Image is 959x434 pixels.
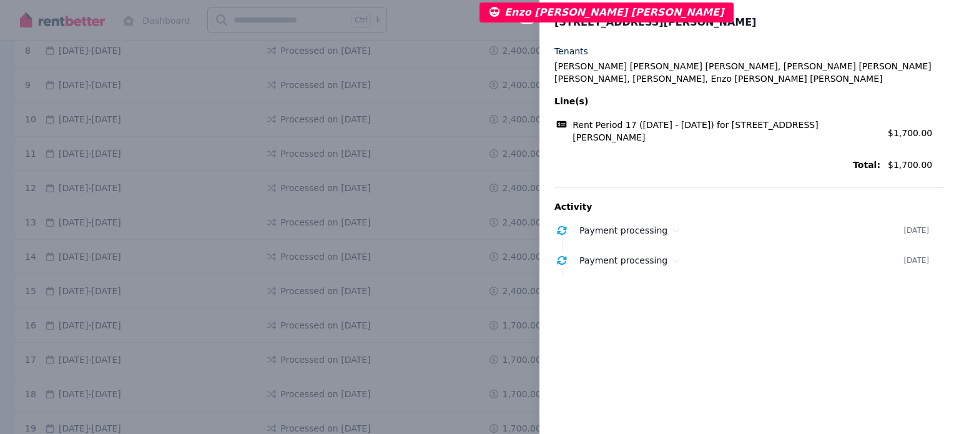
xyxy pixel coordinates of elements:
span: Payment processing [579,255,667,265]
span: [STREET_ADDRESS][PERSON_NAME] [554,15,756,30]
span: Rent Period 17 ([DATE] - [DATE]) for [STREET_ADDRESS][PERSON_NAME] [573,119,880,144]
span: $1,700.00 [888,159,944,171]
time: [DATE] [903,225,929,235]
legend: [PERSON_NAME] [PERSON_NAME] [PERSON_NAME], [PERSON_NAME] [PERSON_NAME] [PERSON_NAME], [PERSON_NAM... [554,60,944,85]
span: Payment processing [579,225,667,235]
time: [DATE] [903,255,929,265]
label: Tenants [554,45,588,57]
span: $1,700.00 [888,128,932,138]
span: Line(s) [554,95,880,107]
p: Activity [554,200,944,213]
span: Total: [554,159,880,171]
